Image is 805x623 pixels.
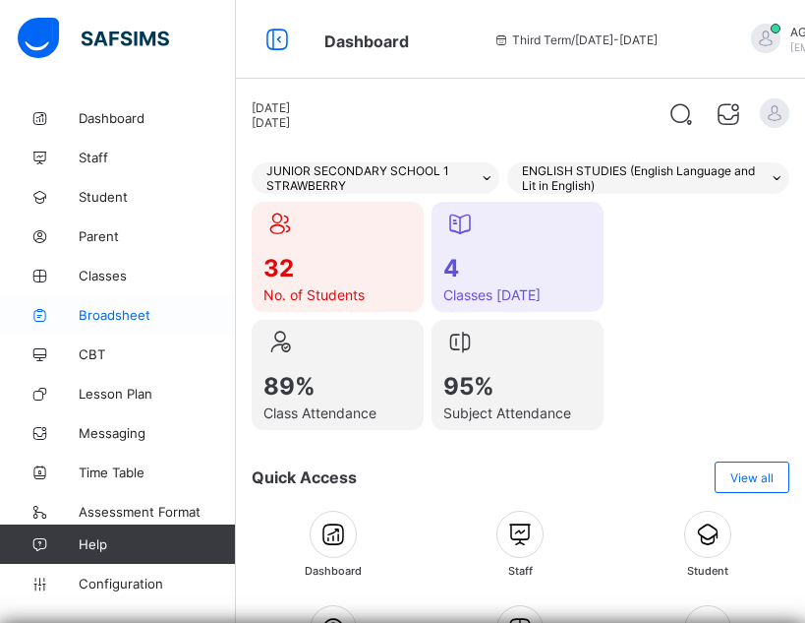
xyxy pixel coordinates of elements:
[263,405,412,421] span: Class Attendance
[79,465,236,480] span: Time Table
[263,372,412,401] span: 89%
[79,386,236,402] span: Lesson Plan
[324,31,409,51] span: Dashboard
[79,228,236,244] span: Parent
[508,564,533,578] span: Staff
[266,163,475,193] span: JUNIOR SECONDARY SCHOOL 1 STRAWBERRY
[443,286,592,303] span: Classes [DATE]
[79,576,235,592] span: Configuration
[263,286,412,303] span: No. of Students
[730,470,774,485] span: View all
[263,254,412,282] span: 32
[443,405,592,421] span: Subject Attendance
[522,163,765,193] span: ENGLISH STUDIES (English Language and Lit in English)
[79,150,236,165] span: Staff
[492,32,658,47] span: session/term information
[252,100,290,115] span: [DATE]
[79,504,236,520] span: Assessment Format
[79,536,235,552] span: Help
[305,564,362,578] span: Dashboard
[443,254,592,282] span: 4
[79,425,236,441] span: Messaging
[687,564,728,578] span: Student
[252,115,290,130] span: [DATE]
[79,268,236,283] span: Classes
[79,307,236,323] span: Broadsheet
[79,189,236,205] span: Student
[18,18,169,59] img: safsims
[79,346,236,362] span: CBT
[79,110,236,126] span: Dashboard
[443,372,592,401] span: 95%
[252,467,357,487] span: Quick Access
